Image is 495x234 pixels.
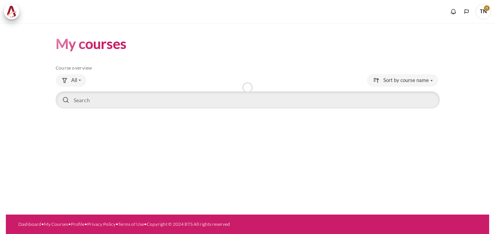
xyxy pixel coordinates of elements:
input: Search [56,91,440,108]
span: All [71,77,77,84]
a: Architeck Architeck [4,4,23,19]
section: Content [6,23,489,122]
div: Course overview controls [56,74,440,110]
button: Languages [461,6,472,17]
img: Architeck [6,6,17,17]
a: Profile [71,221,84,227]
span: TN [476,4,491,19]
a: Terms of Use [118,221,144,227]
div: Show notification window with no new notifications [448,6,459,17]
a: Privacy Policy [87,221,116,227]
a: My Courses [44,221,68,227]
div: • • • • • [18,221,270,228]
a: Dashboard [18,221,41,227]
a: User menu [476,4,491,19]
span: Sort by course name [383,77,429,84]
a: Copyright © 2024 BTS All rights reserved [147,221,230,227]
h5: Course overview [56,65,440,71]
button: Sorting drop-down menu [367,74,438,87]
button: Grouping drop-down menu [56,74,86,87]
h1: My courses [56,35,126,53]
